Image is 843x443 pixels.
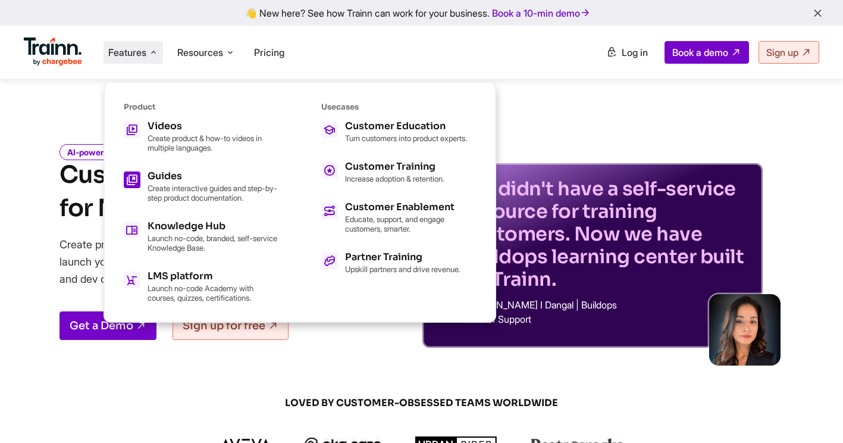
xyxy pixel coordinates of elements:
a: Guides Create interactive guides and step-by-step product documentation. [124,171,278,202]
div: Product [124,102,278,112]
div: Customer Education [345,121,467,131]
div: 👋 New here? See how Trainn can work for your business. [7,7,836,18]
p: Launch no-code, branded, self-service Knowledge Base. [148,233,278,252]
div: Customer Enablement [345,202,476,212]
a: Customer Training Increase adoption & retention. [321,162,476,183]
div: LMS platform [148,272,278,281]
div: Guides [148,171,278,181]
img: sabina-buildops.d2e8138.png [709,294,781,366]
div: Usecases [321,102,476,112]
p: Create interactive guides and step-by-step product documentation. [148,183,278,202]
a: Book a 10-min demo [490,5,593,21]
p: We didn't have a self-service resource for training customers. Now we have Buildops learning cent... [463,177,748,291]
i: AI-powered and No-Code [59,144,173,160]
p: Launch no-code Academy with courses, quizzes, certifications. [148,283,278,302]
span: Features [108,46,146,59]
p: Head of Support [463,314,748,324]
a: Customer Enablement Educate, support, and engage customers, smarter. [321,202,476,233]
p: Create product & how-to videos in multiple languages. [148,133,278,152]
a: Partner Training Upskill partners and drive revenue. [321,252,476,274]
div: Partner Training [345,252,460,262]
div: Customer Training [345,162,444,171]
iframe: Chat Widget [784,386,843,443]
h1: Customer Training Platform for Modern Teams [59,158,383,225]
img: Trainn Logo [24,38,82,66]
a: Customer Education Turn customers into product experts. [321,121,476,143]
span: Resources [177,46,223,59]
p: Increase adoption & retention. [345,174,444,183]
span: LOVED BY CUSTOMER-OBSESSED TEAMS WORLDWIDE [136,397,707,410]
p: Turn customers into product experts. [345,133,467,143]
p: [PERSON_NAME] I Dangal | Buildops [463,300,748,310]
a: Pricing [254,46,284,58]
a: Sign up [759,41,819,64]
a: Get a Demo [59,311,156,340]
a: Book a demo [665,41,749,64]
p: Upskill partners and drive revenue. [345,264,460,274]
a: Videos Create product & how-to videos in multiple languages. [124,121,278,152]
span: Sign up [766,46,798,58]
p: Create product videos and step-by-step documentation, and launch your Knowledge Base or Academy —... [59,236,375,288]
span: Log in [622,46,648,58]
a: Sign up for free [173,311,289,340]
div: Knowledge Hub [148,221,278,231]
p: Educate, support, and engage customers, smarter. [345,214,476,233]
a: Knowledge Hub Launch no-code, branded, self-service Knowledge Base. [124,221,278,252]
span: Book a demo [672,46,728,58]
a: Log in [599,42,655,63]
a: LMS platform Launch no-code Academy with courses, quizzes, certifications. [124,272,278,302]
div: Videos [148,121,278,131]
